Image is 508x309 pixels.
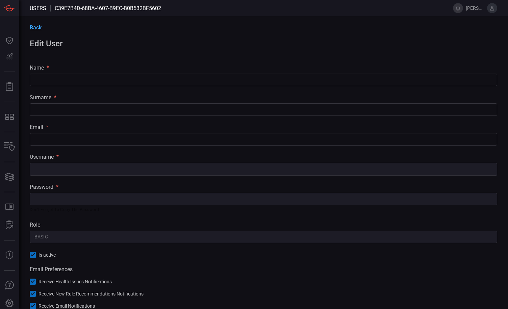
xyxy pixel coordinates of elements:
button: Inventory [1,139,18,155]
button: Dashboard [1,32,18,49]
button: Is active [30,251,56,258]
span: Receive Email Notifications [39,303,95,309]
div: name [30,65,497,71]
span: Users [30,5,46,11]
div: role [30,222,497,228]
button: Ask Us A Question [1,277,18,293]
p: Don't forget to copy the password [30,207,492,213]
button: Threat Intelligence [1,247,18,263]
button: MITRE - Detection Posture [1,109,18,125]
span: [PERSON_NAME].[PERSON_NAME] [466,5,484,11]
button: Reports [1,79,18,95]
span: Is active [39,252,56,258]
button: Detections [1,49,18,65]
button: Receive New Rule Recommendations Notifications [30,290,144,297]
button: Receive Health Issues Notifications [30,278,112,285]
button: ALERT ANALYSIS [1,217,18,233]
button: Receive Email Notifications [30,302,95,309]
button: Cards [1,169,18,185]
span: C39e7b4d-68ba-4607-b9ec-b0b532bf5602 [55,5,161,11]
div: email [30,124,497,130]
a: Back [30,24,497,31]
h3: Email Preferences [30,266,497,273]
div: username [30,154,497,160]
span: Receive Health Issues Notifications [39,279,112,284]
button: Rule Catalog [1,199,18,215]
h1: Edit User [30,39,497,48]
span: Back [30,24,42,31]
span: Receive New Rule Recommendations Notifications [39,291,144,297]
div: surname [30,94,497,101]
div: password [30,184,497,190]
